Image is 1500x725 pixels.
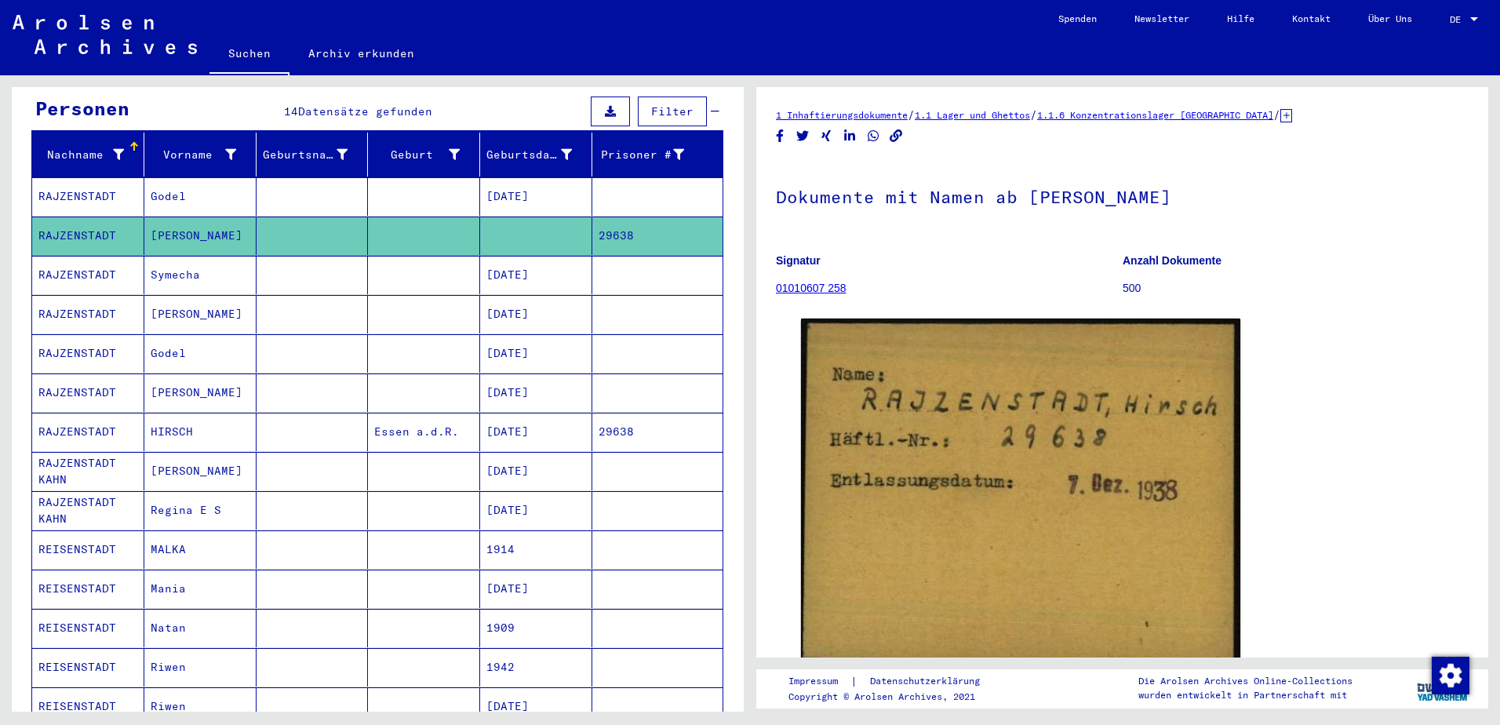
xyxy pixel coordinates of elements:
a: 1.1 Lager und Ghettos [915,109,1030,121]
mat-cell: 1914 [480,530,592,569]
p: wurden entwickelt in Partnerschaft mit [1138,688,1353,702]
span: / [1030,107,1037,122]
div: Geburtsdatum [486,142,592,167]
mat-cell: REISENSTADT [32,570,144,608]
span: / [908,107,915,122]
a: Datenschutzerklärung [857,673,999,690]
div: Vorname [151,142,256,167]
mat-cell: REISENSTADT [32,648,144,687]
mat-cell: [DATE] [480,373,592,412]
mat-cell: RAJZENSTADT KAHN [32,491,144,530]
div: Prisoner # [599,142,704,167]
button: Share on Facebook [772,126,788,146]
p: Copyright © Arolsen Archives, 2021 [788,690,999,704]
span: Filter [651,104,694,118]
button: Share on WhatsApp [865,126,882,146]
img: Zustimmung ändern [1432,657,1469,694]
mat-cell: Mania [144,570,257,608]
a: Archiv erkunden [289,35,433,72]
div: Vorname [151,147,236,163]
a: 1.1.6 Konzentrationslager [GEOGRAPHIC_DATA] [1037,109,1273,121]
mat-cell: 1942 [480,648,592,687]
mat-cell: Symecha [144,256,257,294]
div: Geburt‏ [374,142,479,167]
mat-cell: RAJZENSTADT KAHN [32,452,144,490]
span: Datensätze gefunden [298,104,432,118]
mat-header-cell: Geburtsdatum [480,133,592,177]
mat-cell: RAJZENSTADT [32,217,144,255]
mat-cell: [DATE] [480,452,592,490]
mat-cell: 29638 [592,413,723,451]
div: | [788,673,999,690]
p: 500 [1123,280,1469,297]
mat-cell: [DATE] [480,570,592,608]
mat-cell: Godel [144,177,257,216]
mat-cell: REISENSTADT [32,609,144,647]
mat-cell: REISENSTADT [32,530,144,569]
a: Impressum [788,673,850,690]
mat-cell: RAJZENSTADT [32,373,144,412]
mat-cell: RAJZENSTADT [32,295,144,333]
mat-cell: Riwen [144,648,257,687]
mat-cell: [PERSON_NAME] [144,217,257,255]
mat-cell: MALKA [144,530,257,569]
mat-header-cell: Prisoner # [592,133,723,177]
button: Share on Twitter [795,126,811,146]
img: 001.jpg [801,319,1240,665]
div: Nachname [38,142,144,167]
mat-cell: Godel [144,334,257,373]
mat-header-cell: Geburtsname [257,133,369,177]
mat-cell: Essen a.d.R. [368,413,480,451]
div: Geburt‏ [374,147,460,163]
mat-cell: Natan [144,609,257,647]
div: Geburtsname [263,147,348,163]
div: Geburtsname [263,142,368,167]
mat-cell: 1909 [480,609,592,647]
a: Suchen [209,35,289,75]
mat-cell: [PERSON_NAME] [144,373,257,412]
button: Share on LinkedIn [842,126,858,146]
mat-cell: RAJZENSTADT [32,256,144,294]
mat-cell: [PERSON_NAME] [144,295,257,333]
div: Prisoner # [599,147,684,163]
mat-cell: [DATE] [480,413,592,451]
mat-cell: [DATE] [480,491,592,530]
button: Copy link [888,126,905,146]
a: 1 Inhaftierungsdokumente [776,109,908,121]
mat-cell: 29638 [592,217,723,255]
span: / [1273,107,1280,122]
mat-cell: [DATE] [480,334,592,373]
button: Filter [638,97,707,126]
img: Arolsen_neg.svg [13,15,197,54]
mat-cell: RAJZENSTADT [32,177,144,216]
mat-cell: [DATE] [480,256,592,294]
mat-header-cell: Vorname [144,133,257,177]
h1: Dokumente mit Namen ab [PERSON_NAME] [776,161,1469,230]
mat-cell: [DATE] [480,295,592,333]
div: Personen [35,94,129,122]
p: Die Arolsen Archives Online-Collections [1138,674,1353,688]
span: 14 [284,104,298,118]
a: 01010607 258 [776,282,846,294]
button: Share on Xing [818,126,835,146]
div: Geburtsdatum [486,147,572,163]
mat-cell: RAJZENSTADT [32,334,144,373]
mat-cell: RAJZENSTADT [32,413,144,451]
div: Nachname [38,147,124,163]
span: DE [1450,14,1467,25]
img: yv_logo.png [1414,669,1473,708]
mat-cell: Regina E S [144,491,257,530]
mat-header-cell: Nachname [32,133,144,177]
b: Signatur [776,254,821,267]
mat-cell: [PERSON_NAME] [144,452,257,490]
mat-cell: HIRSCH [144,413,257,451]
mat-header-cell: Geburt‏ [368,133,480,177]
mat-cell: [DATE] [480,177,592,216]
b: Anzahl Dokumente [1123,254,1221,267]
